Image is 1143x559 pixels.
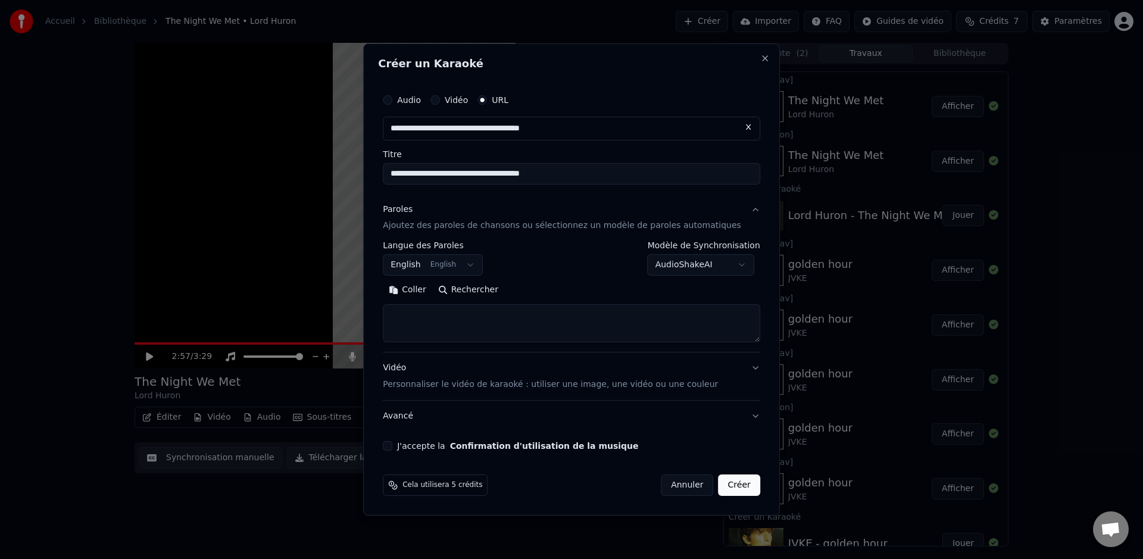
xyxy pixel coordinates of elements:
[661,474,713,496] button: Annuler
[432,281,504,300] button: Rechercher
[383,150,760,158] label: Titre
[383,379,718,391] p: Personnaliser le vidéo de karaoké : utiliser une image, une vidéo ou une couleur
[383,242,483,250] label: Langue des Paroles
[397,442,638,450] label: J'accepte la
[450,442,639,450] button: J'accepte la
[445,96,468,104] label: Vidéo
[492,96,508,104] label: URL
[397,96,421,104] label: Audio
[383,242,760,352] div: ParolesAjoutez des paroles de chansons ou sélectionnez un modèle de paroles automatiques
[383,363,718,391] div: Vidéo
[383,194,760,242] button: ParolesAjoutez des paroles de chansons ou sélectionnez un modèle de paroles automatiques
[383,353,760,401] button: VidéoPersonnaliser le vidéo de karaoké : utiliser une image, une vidéo ou une couleur
[383,204,413,216] div: Paroles
[648,242,760,250] label: Modèle de Synchronisation
[719,474,760,496] button: Créer
[383,220,741,232] p: Ajoutez des paroles de chansons ou sélectionnez un modèle de paroles automatiques
[402,480,482,490] span: Cela utilisera 5 crédits
[378,58,765,69] h2: Créer un Karaoké
[383,401,760,432] button: Avancé
[383,281,432,300] button: Coller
